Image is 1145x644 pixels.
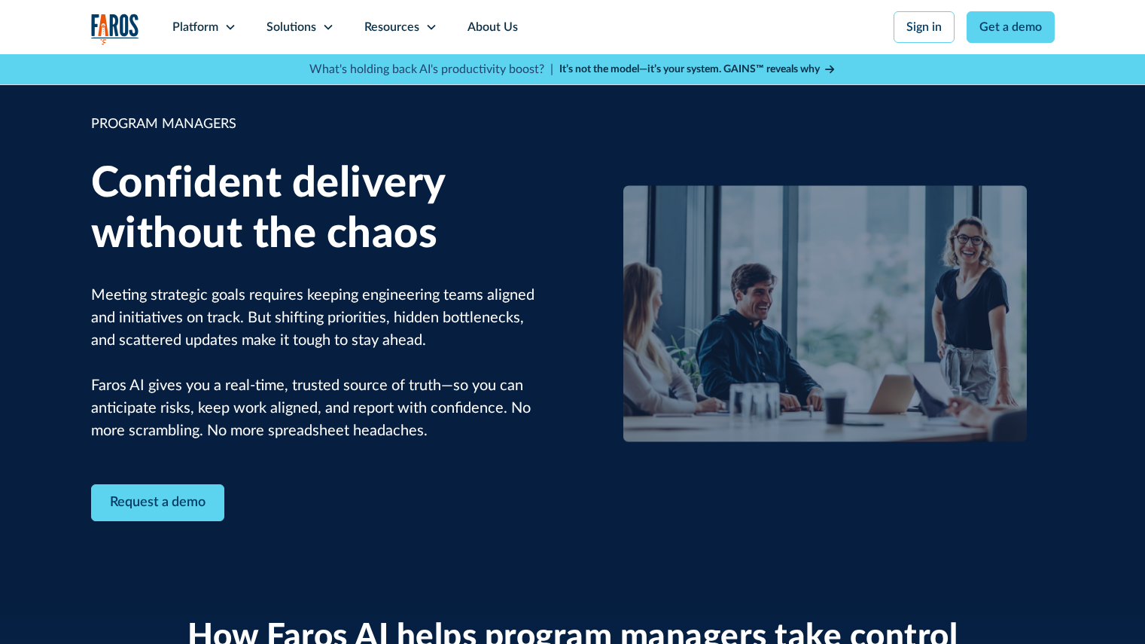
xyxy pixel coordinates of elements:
p: Meeting strategic goals requires keeping engineering teams aligned and initiatives on track. But ... [91,284,550,442]
a: Get a demo [967,11,1055,43]
a: Contact Modal [91,484,224,521]
div: Platform [172,18,218,36]
a: It’s not the model—it’s your system. GAINS™ reveals why [559,62,836,78]
strong: It’s not the model—it’s your system. GAINS™ reveals why [559,64,820,75]
p: What's holding back AI's productivity boost? | [309,60,553,78]
a: Sign in [894,11,955,43]
h1: Confident delivery without the chaos [91,159,550,260]
img: Logo of the analytics and reporting company Faros. [91,14,139,44]
div: Resources [364,18,419,36]
div: PROGRAM MANAGERS [91,114,550,135]
a: home [91,14,139,44]
div: Solutions [266,18,316,36]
